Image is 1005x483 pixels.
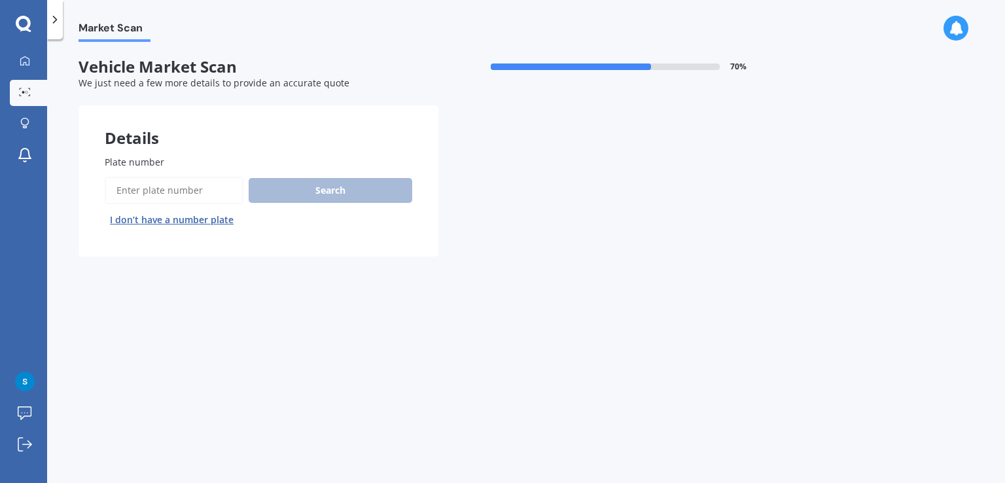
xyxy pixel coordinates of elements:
button: I don’t have a number plate [105,209,239,230]
span: 70 % [730,62,747,71]
span: Plate number [105,156,164,168]
span: Market Scan [79,22,150,39]
span: Vehicle Market Scan [79,58,438,77]
div: Details [79,105,438,145]
input: Enter plate number [105,177,243,204]
img: ACg8ocIdv6AKNV6dbs8qFdulbKqztLz02IawrNqWnhGP6MFaAxyr4g=s96-c [15,372,35,391]
span: We just need a few more details to provide an accurate quote [79,77,349,89]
